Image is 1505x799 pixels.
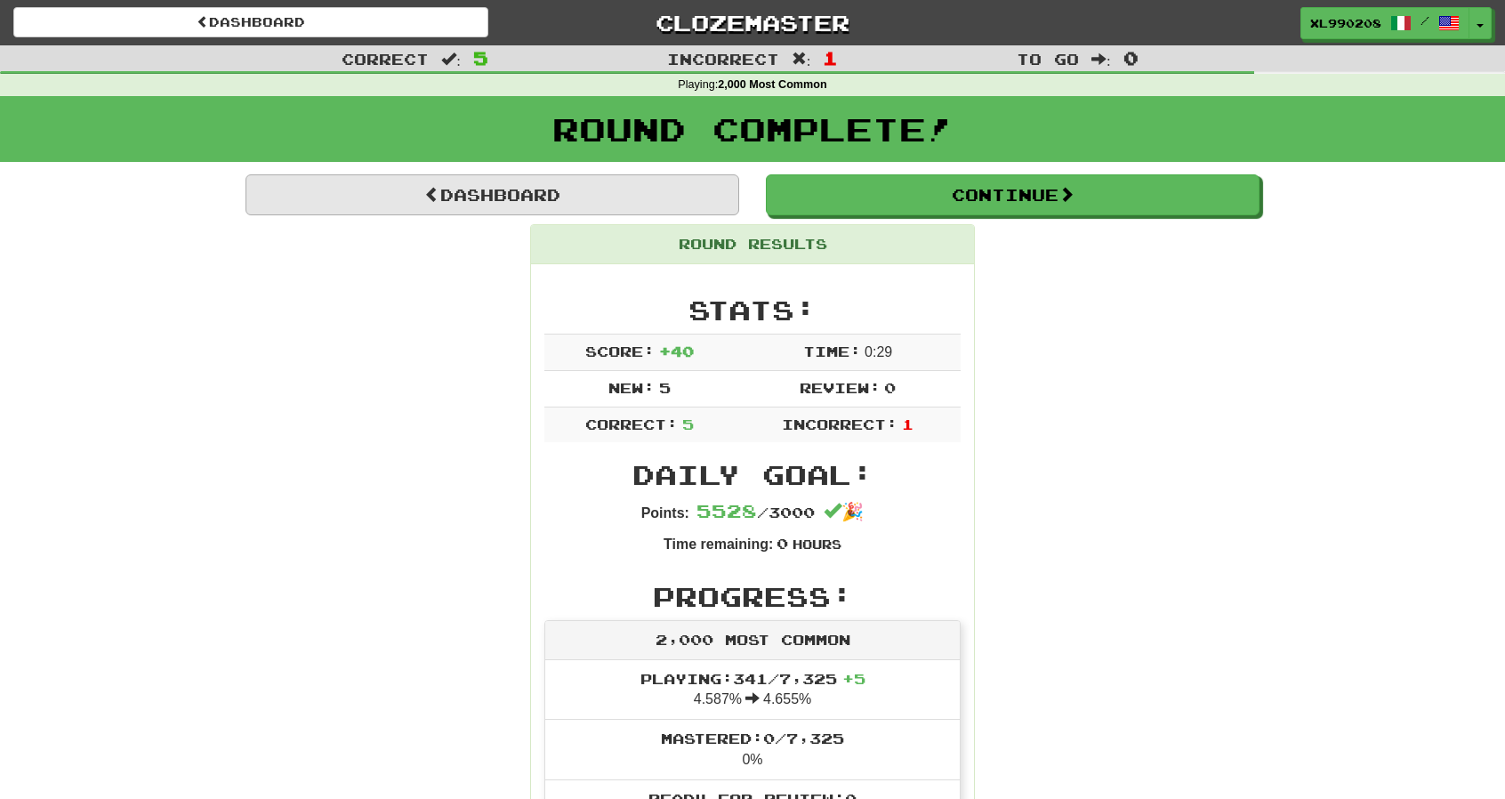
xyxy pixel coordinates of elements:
span: 0 [1123,47,1139,69]
span: / 3000 [696,504,815,521]
span: To go [1017,50,1079,68]
span: : [1091,52,1111,67]
li: 4.587% 4.655% [545,660,960,721]
li: 0% [545,719,960,780]
span: New: [608,379,655,396]
span: Review: [800,379,881,396]
span: / [1420,14,1429,27]
h1: Round Complete! [6,111,1499,147]
span: Mastered: 0 / 7,325 [661,730,844,747]
a: Dashboard [13,7,488,37]
span: 5 [682,416,694,432]
h2: Stats: [544,295,961,325]
h2: Daily Goal: [544,460,961,489]
span: Score: [585,343,655,359]
span: Correct: [585,416,678,432]
span: + 5 [842,670,865,687]
span: XL990208 [1310,15,1381,31]
span: Time: [803,343,861,359]
span: 5 [659,379,671,396]
span: Incorrect: [782,416,897,432]
a: Clozemaster [515,7,990,38]
button: Continue [766,174,1260,215]
span: 1 [902,416,913,432]
span: Correct [342,50,429,68]
span: 0 [777,535,788,552]
div: Round Results [531,225,974,264]
div: 2,000 Most Common [545,621,960,660]
span: : [792,52,811,67]
span: + 40 [659,343,694,359]
small: Hours [793,537,841,552]
span: 🎉 [824,502,864,521]
span: 0 [884,379,896,396]
a: Dashboard [245,174,739,215]
span: Playing: 341 / 7,325 [640,670,865,687]
span: 5 [473,47,488,69]
span: 0 : 29 [865,344,892,359]
strong: Points: [641,505,689,521]
strong: 2,000 Most Common [718,78,826,91]
span: : [441,52,461,67]
strong: Time remaining: [664,537,773,552]
h2: Progress: [544,582,961,611]
span: Incorrect [667,50,779,68]
a: XL990208 / [1300,7,1469,39]
span: 5528 [696,500,757,521]
span: 1 [823,47,838,69]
